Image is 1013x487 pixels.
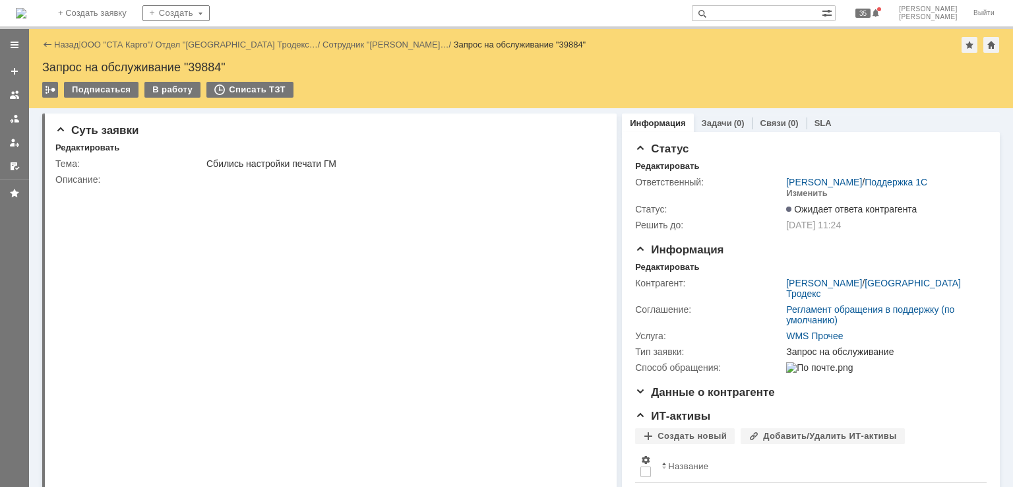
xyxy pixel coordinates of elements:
[4,61,25,82] a: Создать заявку
[786,278,862,288] a: [PERSON_NAME]
[55,158,204,169] div: Тема:
[54,40,78,49] a: Назад
[156,40,323,49] div: /
[55,143,119,153] div: Редактировать
[454,40,586,49] div: Запрос на обслуживание "39884"
[786,204,917,214] span: Ожидает ответа контрагента
[635,346,783,357] div: Тип заявки:
[786,362,853,373] img: По почте.png
[156,40,318,49] a: Отдел "[GEOGRAPHIC_DATA] Тродекс…
[786,177,862,187] a: [PERSON_NAME]
[42,61,1000,74] div: Запрос на обслуживание "39884"
[865,177,927,187] a: Поддержка 1С
[635,177,783,187] div: Ответственный:
[55,124,138,137] span: Суть заявки
[760,118,786,128] a: Связи
[962,37,977,53] div: Добавить в избранное
[16,8,26,18] a: Перейти на домашнюю страницу
[786,304,954,325] a: Регламент обращения в поддержку (по умолчанию)
[322,40,454,49] div: /
[786,278,980,299] div: /
[635,204,783,214] div: Статус:
[635,262,699,273] div: Редактировать
[322,40,448,49] a: Сотрудник "[PERSON_NAME]…
[786,346,980,357] div: Запрос на обслуживание
[635,362,783,373] div: Способ обращения:
[78,39,80,49] div: |
[635,161,699,172] div: Редактировать
[635,331,783,341] div: Услуга:
[734,118,745,128] div: (0)
[4,108,25,129] a: Заявки в моей ответственности
[4,156,25,177] a: Мои согласования
[635,410,710,422] span: ИТ-активы
[855,9,871,18] span: 35
[814,118,832,128] a: SLA
[822,6,835,18] span: Расширенный поиск
[702,118,732,128] a: Задачи
[788,118,799,128] div: (0)
[786,331,843,341] a: WMS Прочее
[206,158,598,169] div: Сбились настройки печати ГМ
[786,177,927,187] div: /
[656,449,976,483] th: Название
[668,461,708,471] div: Название
[42,82,58,98] div: Работа с массовостью
[16,8,26,18] img: logo
[640,455,651,465] span: Настройки
[635,304,783,315] div: Соглашение:
[635,220,783,230] div: Решить до:
[786,188,828,199] div: Изменить
[635,243,723,256] span: Информация
[4,132,25,153] a: Мои заявки
[786,278,961,299] a: [GEOGRAPHIC_DATA] Тродекс
[635,143,689,155] span: Статус
[899,13,958,21] span: [PERSON_NAME]
[81,40,156,49] div: /
[81,40,151,49] a: ООО "СТА Карго"
[786,220,841,230] span: [DATE] 11:24
[55,174,601,185] div: Описание:
[4,84,25,106] a: Заявки на командах
[635,278,783,288] div: Контрагент:
[142,5,210,21] div: Создать
[983,37,999,53] div: Сделать домашней страницей
[630,118,685,128] a: Информация
[635,386,775,399] span: Данные о контрагенте
[899,5,958,13] span: [PERSON_NAME]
